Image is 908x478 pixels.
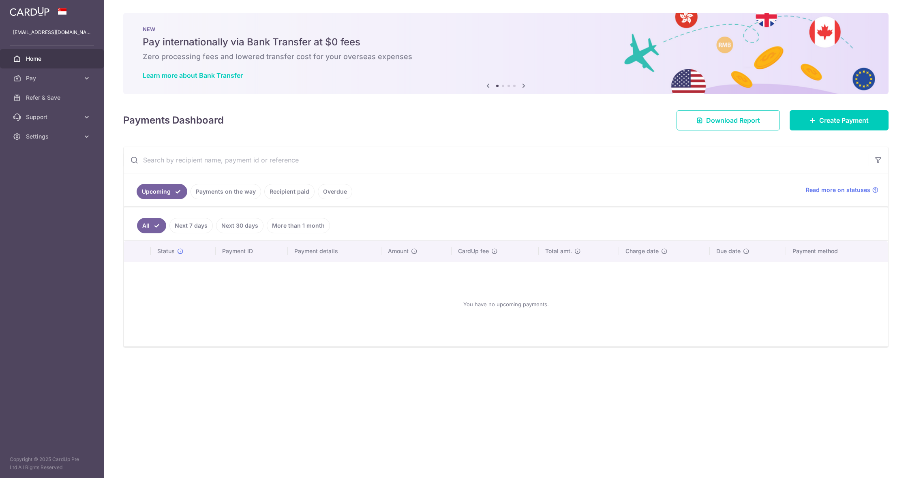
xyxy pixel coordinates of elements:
span: Pay [26,74,79,82]
span: Amount [388,247,409,255]
th: Payment method [786,241,888,262]
a: Recipient paid [264,184,315,199]
a: Learn more about Bank Transfer [143,71,243,79]
span: Support [26,113,79,121]
th: Payment details [288,241,381,262]
a: Create Payment [790,110,889,130]
a: Read more on statuses [806,186,878,194]
span: Refer & Save [26,94,79,102]
h4: Payments Dashboard [123,113,224,128]
h5: Pay internationally via Bank Transfer at $0 fees [143,36,869,49]
span: Settings [26,132,79,141]
span: Read more on statuses [806,186,870,194]
span: Home [26,55,79,63]
a: Download Report [677,110,780,130]
a: Payments on the way [191,184,261,199]
span: Due date [716,247,741,255]
span: Status [157,247,175,255]
span: Charge date [625,247,659,255]
p: [EMAIL_ADDRESS][DOMAIN_NAME] [13,28,91,36]
span: CardUp fee [458,247,489,255]
a: Next 7 days [169,218,213,233]
a: Overdue [318,184,352,199]
span: Total amt. [545,247,572,255]
p: NEW [143,26,869,32]
input: Search by recipient name, payment id or reference [124,147,869,173]
a: Next 30 days [216,218,263,233]
img: Bank transfer banner [123,13,889,94]
span: Create Payment [819,115,869,125]
a: All [137,218,166,233]
span: Download Report [706,115,760,125]
div: You have no upcoming payments. [134,269,878,340]
img: CardUp [10,6,49,16]
h6: Zero processing fees and lowered transfer cost for your overseas expenses [143,52,869,62]
a: Upcoming [137,184,187,199]
a: More than 1 month [267,218,330,233]
th: Payment ID [216,241,288,262]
